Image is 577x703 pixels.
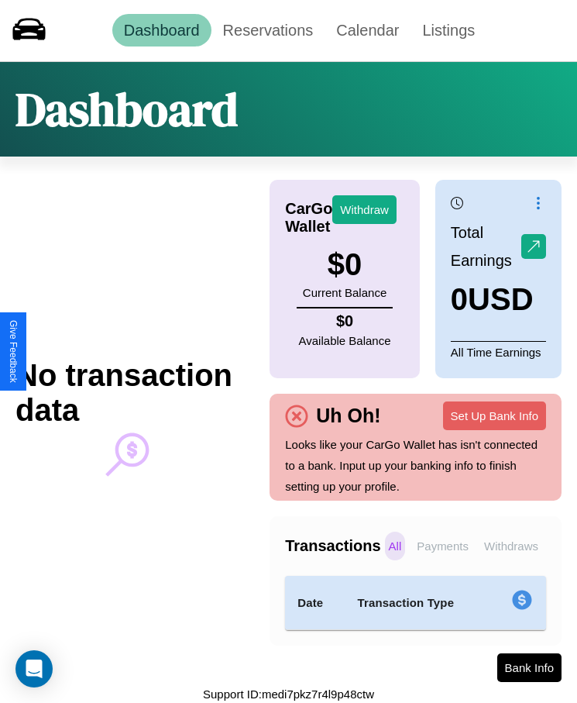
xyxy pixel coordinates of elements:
[325,14,410,47] a: Calendar
[358,594,477,612] h4: Transaction Type
[112,14,211,47] a: Dashboard
[451,341,546,363] p: All Time Earnings
[413,532,472,560] p: Payments
[480,532,542,560] p: Withdraws
[303,247,386,282] h3: $ 0
[15,78,238,141] h1: Dashboard
[285,576,546,630] table: simple table
[443,401,546,430] button: Set Up Bank Info
[303,282,386,303] p: Current Balance
[451,282,546,317] h3: 0 USD
[285,434,546,497] p: Looks like your CarGo Wallet has isn't connected to a bank. Input up your banking info to finish ...
[285,200,332,236] h4: CarGo Wallet
[285,537,380,555] h4: Transactions
[332,195,397,224] button: Withdraw
[15,650,53,687] div: Open Intercom Messenger
[497,653,562,682] button: Bank Info
[297,594,332,612] h4: Date
[308,405,388,427] h4: Uh Oh!
[299,312,391,330] h4: $ 0
[385,532,406,560] p: All
[451,219,521,274] p: Total Earnings
[410,14,486,47] a: Listings
[8,320,19,383] div: Give Feedback
[211,14,325,47] a: Reservations
[15,358,239,428] h2: No transaction data
[299,330,391,351] p: Available Balance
